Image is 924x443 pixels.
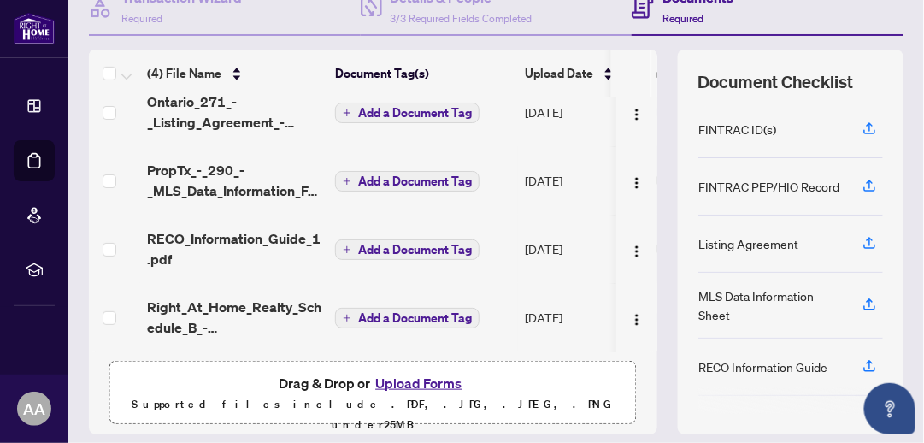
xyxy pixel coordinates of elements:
[518,78,634,146] td: [DATE]
[518,283,634,351] td: [DATE]
[698,357,827,376] div: RECO Information Guide
[147,92,321,133] span: Ontario_271_-_Listing_Agreement_-_Seller_Designated_Representation_Agreement_.pdf
[335,171,480,192] button: Add a Document Tag
[518,146,634,215] td: [DATE]
[370,372,467,394] button: Upload Forms
[140,50,328,97] th: (4) File Name
[698,120,776,139] div: FINTRAC ID(s)
[343,314,351,322] span: plus
[335,239,480,261] button: Add a Document Tag
[335,308,480,328] button: Add a Document Tag
[335,170,480,192] button: Add a Document Tag
[623,235,650,263] button: Logo
[358,107,472,119] span: Add a Document Tag
[121,12,162,25] span: Required
[343,109,351,117] span: plus
[623,304,650,331] button: Logo
[343,245,351,254] span: plus
[14,13,55,44] img: logo
[630,176,644,190] img: Logo
[335,239,480,260] button: Add a Document Tag
[358,312,472,324] span: Add a Document Tag
[147,160,321,201] span: PropTx_-_290_-_MLS_Data_Information_Form_-_Freehold_-_Sale_1.pdf
[343,177,351,186] span: plus
[391,12,533,25] span: 3/3 Required Fields Completed
[335,307,480,329] button: Add a Document Tag
[525,64,593,83] span: Upload Date
[121,394,626,435] p: Supported files include .PDF, .JPG, .JPEG, .PNG under 25 MB
[358,244,472,256] span: Add a Document Tag
[147,297,321,338] span: Right_At_Home_Realty_Schedule_B_-_Agreement_of_Purchase_and_Sale.pdf
[698,70,854,94] span: Document Checklist
[698,177,839,196] div: FINTRAC PEP/HIO Record
[662,12,703,25] span: Required
[518,50,634,97] th: Upload Date
[698,286,842,324] div: MLS Data Information Sheet
[335,102,480,124] button: Add a Document Tag
[623,167,650,194] button: Logo
[23,397,45,421] span: AA
[864,383,915,434] button: Open asap
[630,108,644,121] img: Logo
[623,98,650,126] button: Logo
[698,234,798,253] div: Listing Agreement
[279,372,467,394] span: Drag & Drop or
[147,64,221,83] span: (4) File Name
[518,215,634,283] td: [DATE]
[335,103,480,123] button: Add a Document Tag
[328,50,518,97] th: Document Tag(s)
[630,245,644,258] img: Logo
[147,228,321,269] span: RECO_Information_Guide_1.pdf
[630,313,644,327] img: Logo
[358,175,472,187] span: Add a Document Tag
